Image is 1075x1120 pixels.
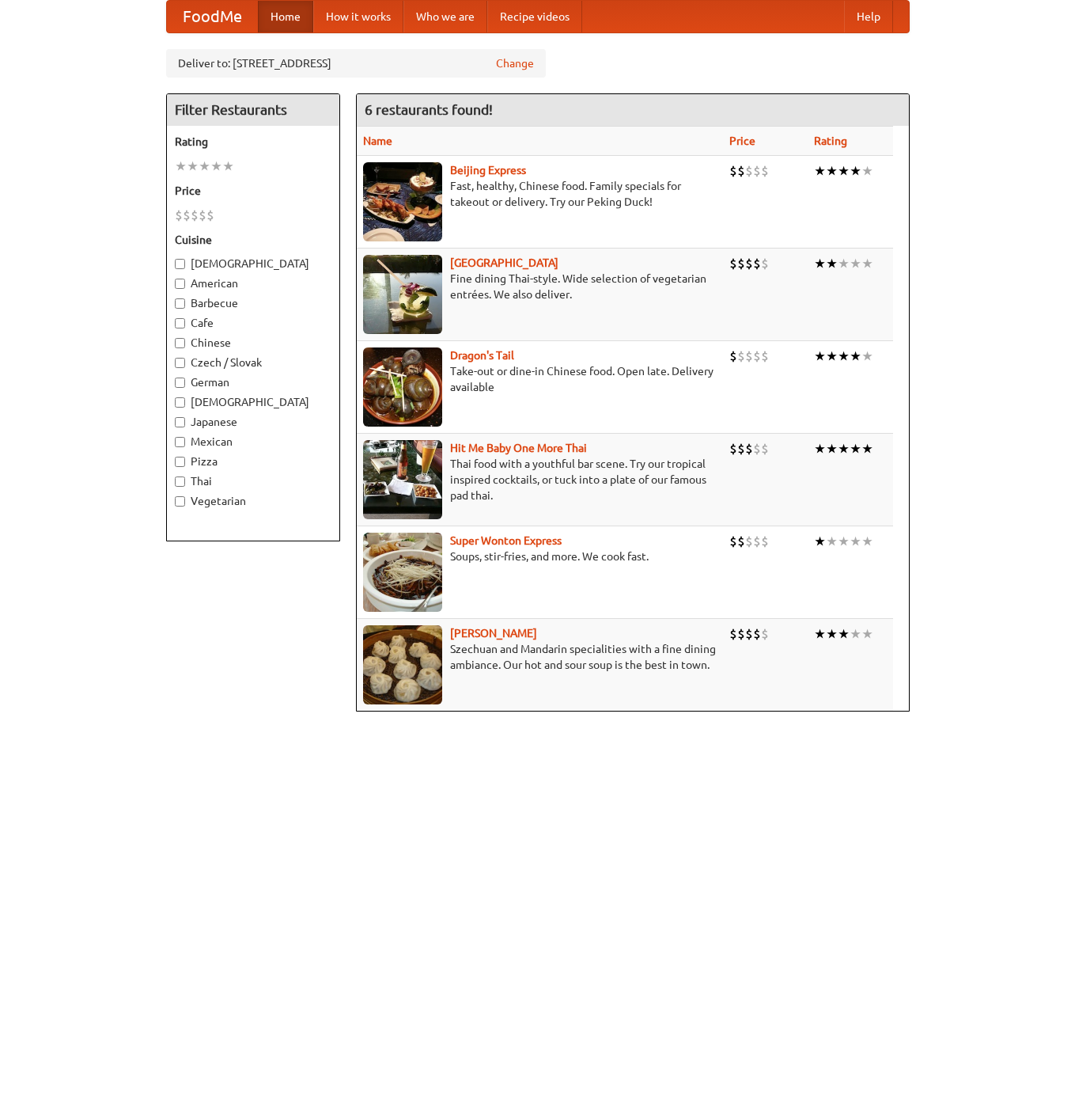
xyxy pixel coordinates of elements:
li: ★ [826,162,838,180]
li: $ [753,255,761,272]
li: ★ [826,347,838,365]
a: Price [729,135,755,147]
li: $ [737,440,745,457]
input: Czech / Slovak [175,358,185,368]
b: Beijing Express [450,164,526,177]
a: FoodMe [167,1,258,32]
li: $ [737,255,745,272]
li: ★ [222,158,234,175]
li: ★ [861,625,873,643]
li: ★ [861,347,873,365]
li: $ [761,255,769,272]
li: ★ [187,158,199,175]
label: Thai [175,473,331,489]
input: American [175,279,185,289]
li: $ [729,255,737,272]
li: $ [753,533,761,550]
label: [DEMOGRAPHIC_DATA] [175,256,331,271]
input: Barbecue [175,298,185,309]
li: $ [729,625,737,643]
li: ★ [826,440,838,457]
li: $ [206,207,214,224]
img: babythai.jpg [363,440,442,519]
li: $ [761,162,769,180]
input: Mexican [175,437,185,447]
input: Japanese [175,417,185,427]
b: [GEOGRAPHIC_DATA] [450,256,558,269]
a: Super Wonton Express [450,534,562,547]
input: [DEMOGRAPHIC_DATA] [175,397,185,408]
p: Thai food with a youthful bar scene. Try our tropical inspired cocktails, or tuck into a plate of... [363,456,717,503]
li: $ [199,207,206,224]
img: beijing.jpg [363,162,442,241]
b: [PERSON_NAME] [450,627,537,640]
li: $ [175,207,183,224]
h5: Rating [175,134,331,150]
label: Barbecue [175,295,331,311]
li: ★ [199,158,210,175]
li: $ [729,162,737,180]
li: ★ [850,440,861,457]
img: superwonton.jpg [363,533,442,612]
a: Recipe videos [487,1,582,32]
img: shandong.jpg [363,625,442,704]
li: $ [745,347,753,365]
li: ★ [826,533,838,550]
li: $ [761,533,769,550]
li: $ [737,625,745,643]
li: ★ [814,625,826,643]
ng-pluralize: 6 restaurants found! [365,102,493,117]
li: $ [753,625,761,643]
a: Who we are [403,1,487,32]
li: $ [191,207,199,224]
li: $ [737,162,745,180]
li: ★ [861,440,873,457]
li: ★ [850,533,861,550]
p: Fast, healthy, Chinese food. Family specials for takeout or delivery. Try our Peking Duck! [363,178,717,210]
a: Help [844,1,893,32]
li: ★ [861,255,873,272]
li: ★ [814,255,826,272]
li: $ [183,207,191,224]
li: $ [761,440,769,457]
a: Home [258,1,313,32]
a: Dragon's Tail [450,349,514,362]
li: ★ [850,625,861,643]
a: Rating [814,135,847,147]
li: $ [737,347,745,365]
input: Thai [175,476,185,487]
a: Change [496,55,534,71]
li: ★ [814,440,826,457]
li: $ [745,625,753,643]
img: satay.jpg [363,255,442,334]
a: How it works [313,1,403,32]
div: Deliver to: [STREET_ADDRESS] [166,49,546,78]
input: Chinese [175,338,185,348]
label: [DEMOGRAPHIC_DATA] [175,394,331,410]
li: $ [745,162,753,180]
label: American [175,275,331,291]
input: [DEMOGRAPHIC_DATA] [175,259,185,269]
input: Cafe [175,318,185,328]
li: $ [729,533,737,550]
a: Name [363,135,392,147]
li: ★ [826,255,838,272]
label: German [175,374,331,390]
li: $ [761,625,769,643]
h5: Price [175,183,331,199]
label: Czech / Slovak [175,355,331,370]
label: Chinese [175,335,331,351]
li: ★ [850,347,861,365]
label: Cafe [175,315,331,331]
li: ★ [826,625,838,643]
li: ★ [175,158,187,175]
li: $ [745,255,753,272]
li: $ [753,440,761,457]
h4: Filter Restaurants [167,94,339,126]
label: Vegetarian [175,493,331,509]
li: ★ [814,347,826,365]
li: $ [761,347,769,365]
li: ★ [210,158,222,175]
a: Hit Me Baby One More Thai [450,442,587,454]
